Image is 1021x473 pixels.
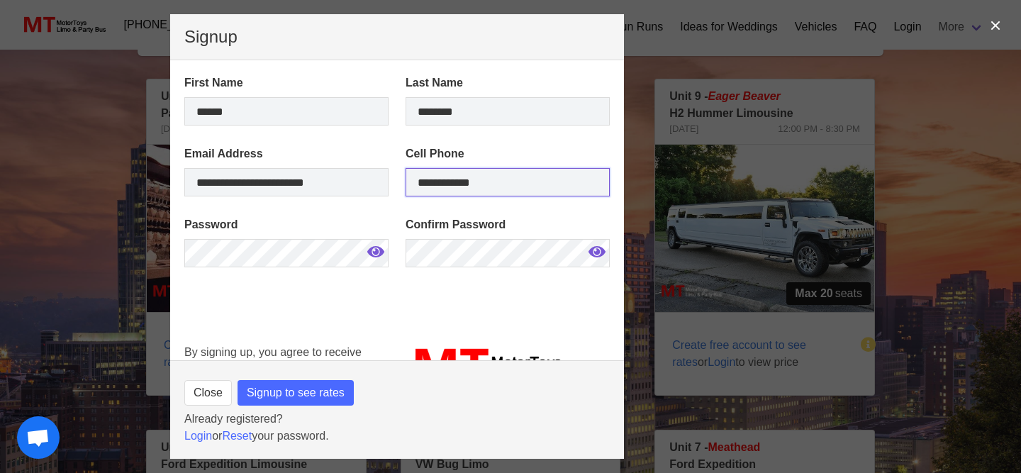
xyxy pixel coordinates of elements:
[247,384,345,401] span: Signup to see rates
[184,28,610,45] p: Signup
[184,428,610,445] p: or your password.
[184,430,212,442] a: Login
[406,216,610,233] label: Confirm Password
[406,74,610,91] label: Last Name
[406,344,610,391] img: MT_logo_name.png
[184,287,400,394] iframe: reCAPTCHA
[184,74,389,91] label: First Name
[238,380,354,406] button: Signup to see rates
[184,380,232,406] button: Close
[406,145,610,162] label: Cell Phone
[184,411,610,428] p: Already registered?
[222,430,252,442] a: Reset
[184,216,389,233] label: Password
[17,416,60,459] div: Open chat
[184,145,389,162] label: Email Address
[176,335,397,399] div: By signing up, you agree to receive email and sms/mms messages.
